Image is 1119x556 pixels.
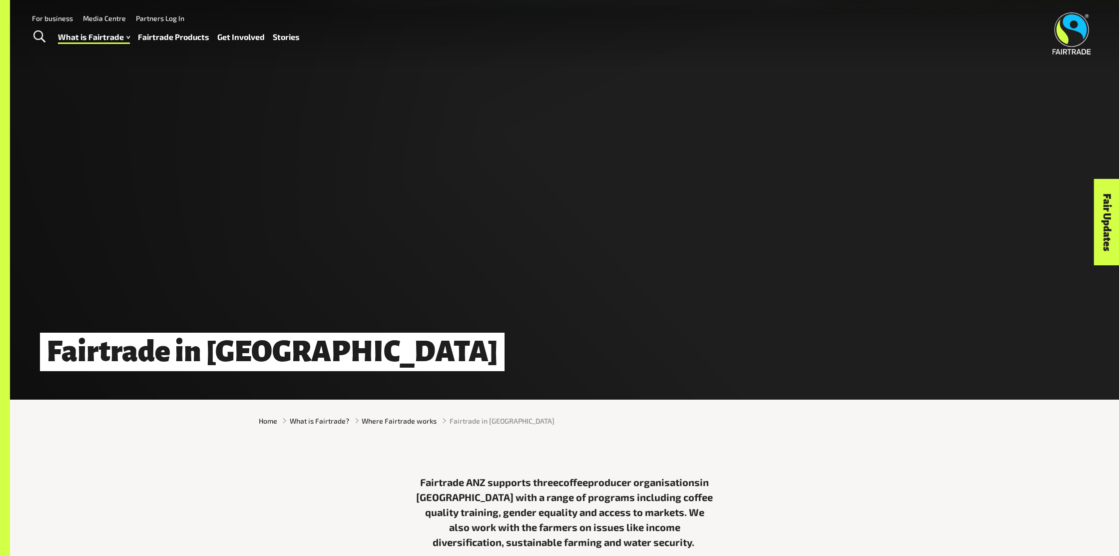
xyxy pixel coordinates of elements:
[559,476,588,488] span: coffee
[83,14,126,22] a: Media Centre
[138,30,209,44] a: Fairtrade Products
[27,24,51,49] a: Toggle Search
[416,476,713,548] span: in [GEOGRAPHIC_DATA] with a range of programs including coffee quality training, gender equality ...
[450,416,555,426] span: Fairtrade in [GEOGRAPHIC_DATA]
[273,30,300,44] a: Stories
[362,416,437,426] a: Where Fairtrade works
[217,30,265,44] a: Get Involved
[58,30,130,44] a: What is Fairtrade
[32,14,73,22] a: For business
[420,476,559,488] span: Fairtrade ANZ supports three
[136,14,184,22] a: Partners Log In
[588,476,700,488] span: producer organisations
[259,416,277,426] a: Home
[1053,12,1091,54] img: Fairtrade Australia New Zealand logo
[290,416,349,426] a: What is Fairtrade?
[40,333,505,371] h1: Fairtrade in [GEOGRAPHIC_DATA]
